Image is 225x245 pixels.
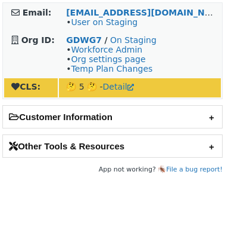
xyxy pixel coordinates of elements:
a: User on Staging [71,17,137,27]
span: • • • [66,45,152,73]
h2: Customer Information [3,106,222,128]
a: On Staging [110,35,157,45]
a: Temp Plan Changes [71,64,152,73]
strong: / [104,35,107,45]
strong: CLS: [11,82,40,91]
a: Detail [103,82,134,91]
h2: Other Tools & Resources [3,135,222,157]
a: GDWG7 [66,35,102,45]
span: • [66,17,137,27]
a: File a bug report! [166,166,223,173]
strong: Email: [23,8,52,17]
strong: Org ID: [21,35,55,45]
a: Workforce Admin [71,45,142,54]
a: Org settings page [71,54,145,64]
td: 🤔 5 🤔 - [59,78,221,97]
footer: App not working? 🪳 [2,164,223,176]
